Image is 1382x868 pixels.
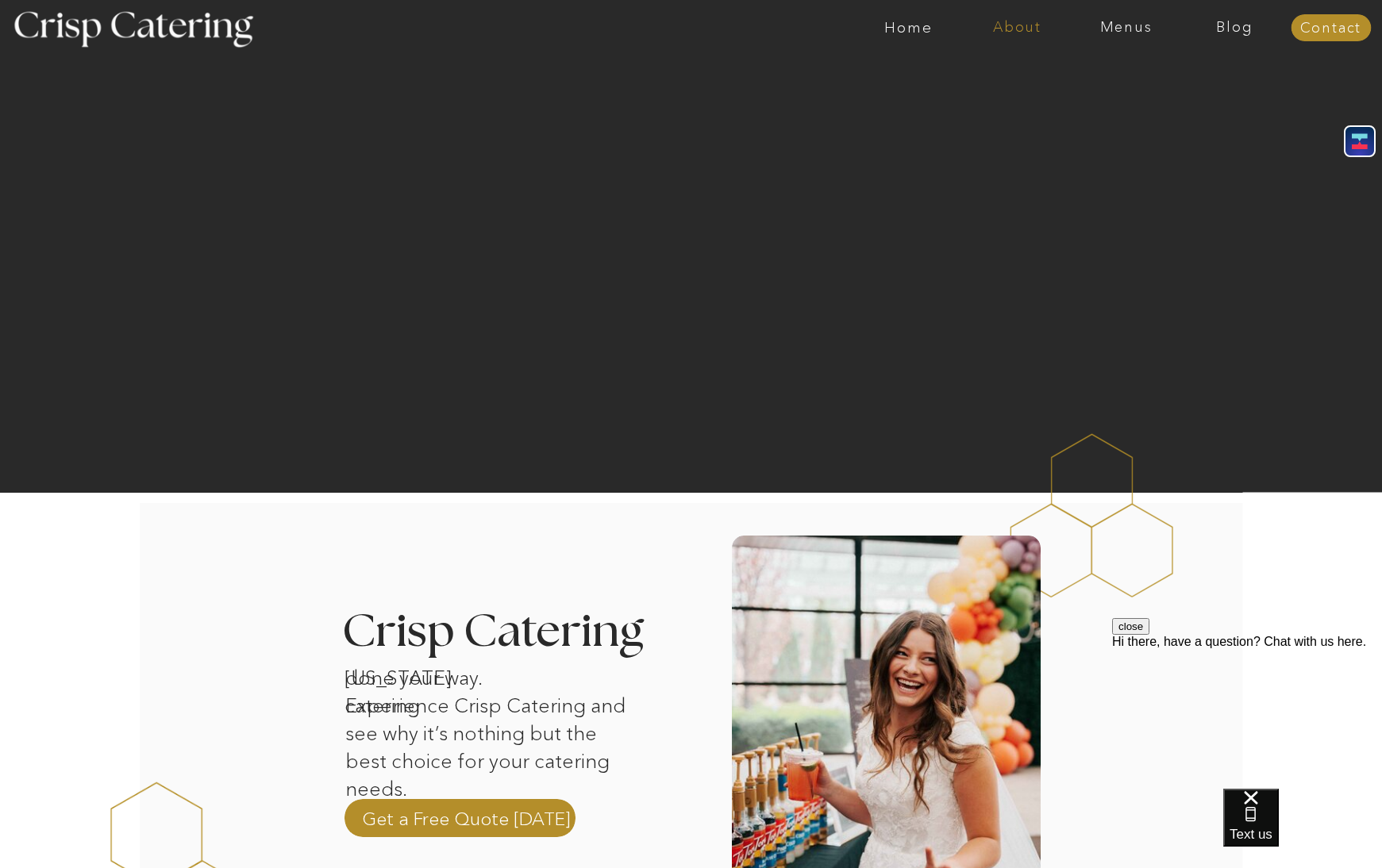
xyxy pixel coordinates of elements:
[345,664,510,685] h1: [US_STATE] catering
[1180,20,1289,36] a: Blog
[342,609,684,656] h3: Crisp Catering
[1072,20,1180,36] a: Menus
[1223,789,1382,868] iframe: podium webchat widget bubble
[963,20,1072,36] a: About
[1112,618,1382,808] iframe: podium webchat widget prompt
[854,20,963,36] a: Home
[362,806,571,830] a: Get a Free Quote [DATE]
[1291,21,1371,36] a: Contact
[345,664,635,765] p: done your way. Experience Crisp Catering and see why it’s nothing but the best choice for your ca...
